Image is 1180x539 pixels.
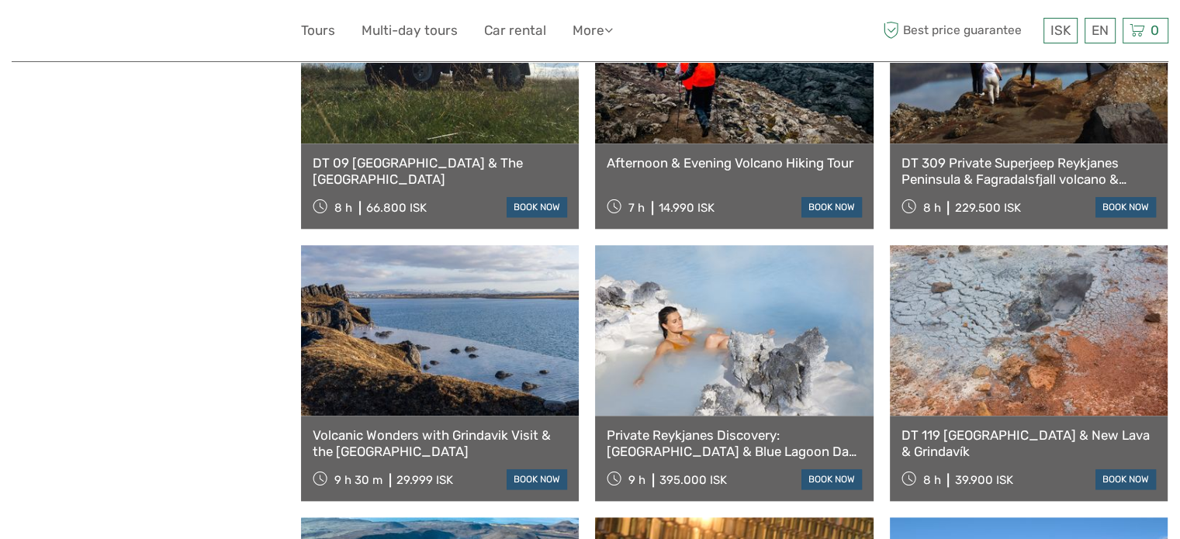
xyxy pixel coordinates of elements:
span: 9 h 30 m [334,473,382,487]
a: DT 119 [GEOGRAPHIC_DATA] & New Lava & Grindavík [901,427,1156,459]
div: 14.990 ISK [659,201,715,215]
div: 66.800 ISK [366,201,427,215]
a: book now [801,469,862,489]
span: 8 h [922,201,940,215]
a: DT 309 Private Superjeep Reykjanes Peninsula & Fagradalsfjall volcano & [GEOGRAPHIC_DATA] [901,155,1156,187]
a: DT 09 [GEOGRAPHIC_DATA] & The [GEOGRAPHIC_DATA] [313,155,567,187]
div: 39.900 ISK [954,473,1012,487]
a: Tours [301,19,335,42]
a: Car rental [484,19,546,42]
span: 8 h [334,201,352,215]
a: Afternoon & Evening Volcano Hiking Tour [607,155,861,171]
a: book now [507,197,567,217]
a: book now [507,469,567,489]
img: 579-c3ad521b-b2e6-4e2f-ac42-c21f71cf5781_logo_small.jpg [12,12,104,50]
div: EN [1085,18,1116,43]
a: book now [1095,197,1156,217]
button: Open LiveChat chat widget [178,24,197,43]
span: 0 [1148,22,1161,38]
a: book now [801,197,862,217]
a: Private Reykjanes Discovery: [GEOGRAPHIC_DATA] & Blue Lagoon Day Tour [607,427,861,459]
span: 9 h [628,473,645,487]
a: Multi-day tours [362,19,458,42]
div: 395.000 ISK [659,473,727,487]
span: ISK [1050,22,1071,38]
div: 229.500 ISK [954,201,1020,215]
a: More [573,19,613,42]
span: 8 h [922,473,940,487]
a: Volcanic Wonders with Grindavik Visit & the [GEOGRAPHIC_DATA] [313,427,567,459]
a: book now [1095,469,1156,489]
p: We're away right now. Please check back later! [22,27,175,40]
span: 7 h [628,201,645,215]
div: 29.999 ISK [396,473,453,487]
span: Best price guarantee [879,18,1040,43]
